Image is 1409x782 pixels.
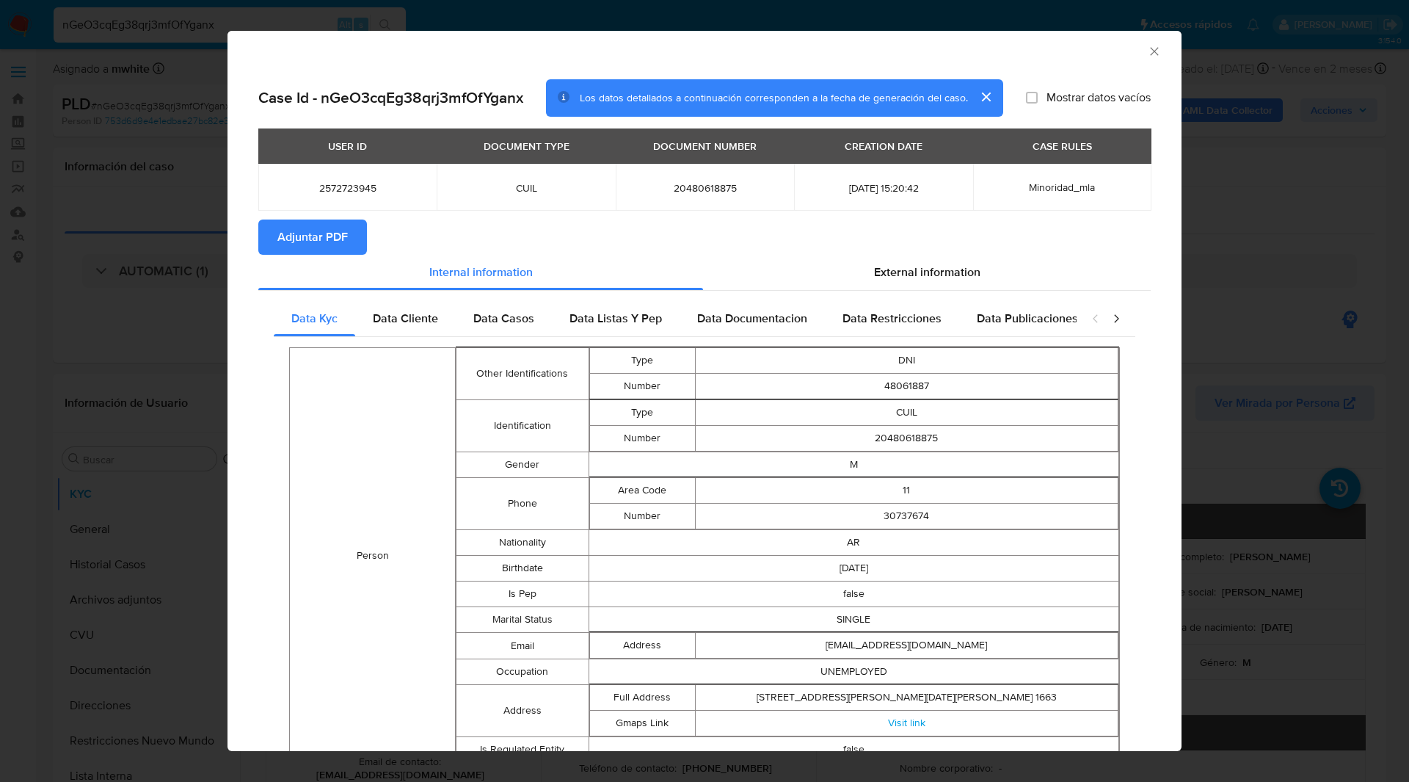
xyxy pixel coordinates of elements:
span: 20480618875 [633,181,776,195]
td: Email [456,633,589,659]
td: Birthdate [456,556,589,582]
td: Type [589,348,695,374]
td: Number [589,374,695,399]
td: Occupation [456,659,589,685]
h2: Case Id - nGeO3cqEg38qrj3mfOfYganx [258,88,523,107]
td: 48061887 [695,374,1118,399]
input: Mostrar datos vacíos [1026,92,1038,104]
td: DNI [695,348,1118,374]
span: Data Casos [473,310,534,327]
span: Data Listas Y Pep [569,310,662,327]
td: UNEMPLOYED [589,659,1118,685]
span: [DATE] 15:20:42 [812,181,955,195]
td: [EMAIL_ADDRESS][DOMAIN_NAME] [695,633,1118,659]
div: DOCUMENT NUMBER [644,134,765,159]
span: 2572723945 [276,181,419,195]
td: Nationality [456,530,589,556]
span: Los datos detallados a continuación corresponden a la fecha de generación del caso. [580,90,968,105]
td: 20480618875 [695,426,1118,452]
span: Data Cliente [373,310,438,327]
td: SINGLE [589,607,1118,633]
td: Is Pep [456,582,589,607]
td: 11 [695,478,1118,504]
div: CREATION DATE [836,134,931,159]
td: false [589,737,1118,763]
div: CASE RULES [1024,134,1101,159]
span: External information [874,264,980,280]
span: Data Documentacion [697,310,807,327]
td: AR [589,530,1118,556]
div: DOCUMENT TYPE [475,134,578,159]
div: closure-recommendation-modal [227,31,1182,751]
td: Gender [456,452,589,478]
td: Number [589,504,695,529]
td: 30737674 [695,504,1118,529]
td: Identification [456,400,589,452]
td: Person [290,348,456,764]
span: Data Restricciones [842,310,942,327]
span: Data Kyc [291,310,338,327]
div: Detailed internal info [274,301,1077,336]
span: Internal information [429,264,533,280]
td: Gmaps Link [589,711,695,736]
td: CUIL [695,400,1118,426]
td: Marital Status [456,607,589,633]
td: false [589,582,1118,607]
td: [STREET_ADDRESS][PERSON_NAME][DATE][PERSON_NAME] 1663 [695,685,1118,711]
td: Other Identifications [456,348,589,400]
span: Minoridad_mla [1029,180,1095,195]
td: Phone [456,478,589,530]
td: [DATE] [589,556,1118,582]
td: Address [456,685,589,737]
td: M [589,452,1118,478]
span: Adjuntar PDF [277,221,348,253]
span: Mostrar datos vacíos [1046,90,1151,105]
div: Detailed info [258,255,1151,290]
button: Cerrar ventana [1147,44,1160,57]
span: Data Publicaciones [977,310,1078,327]
a: Visit link [888,715,925,730]
td: Is Regulated Entity [456,737,589,763]
div: USER ID [319,134,376,159]
td: Full Address [589,685,695,711]
button: Adjuntar PDF [258,220,367,255]
td: Number [589,426,695,452]
button: cerrar [968,79,1003,115]
td: Type [589,400,695,426]
td: Address [589,633,695,659]
td: Area Code [589,478,695,504]
span: CUIL [454,181,597,195]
